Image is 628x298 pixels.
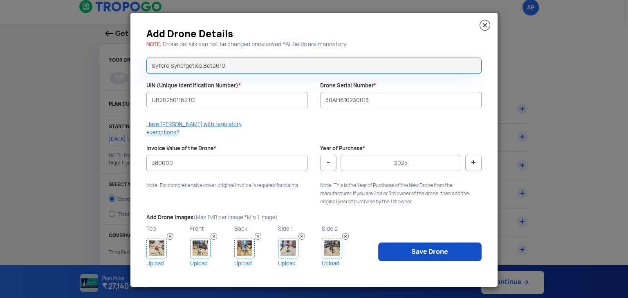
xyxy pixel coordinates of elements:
[378,242,482,261] a: Save Drone
[322,223,363,234] p: Side 2
[146,58,482,74] input: Drone Model : Search by name or brand, eg DOPO, Dhaksha
[146,41,482,47] h5: : Drone details can not be changed once saved. All fields are mandatory.
[480,20,490,31] img: close
[322,238,342,258] img: Drone Image
[146,82,241,90] label: UIN (Unique Identification Number)
[190,223,232,234] p: Front
[234,223,276,234] p: Back
[278,223,320,234] p: Side 1
[234,238,255,258] img: Drone Image
[322,258,363,269] a: Upload
[234,258,276,269] a: Upload
[146,238,167,258] img: Drone Image
[146,31,482,37] h3: Add Drone Details
[190,258,232,269] a: Upload
[146,145,216,153] label: Invoice Value of the Drone
[146,41,160,48] span: NOTE
[320,145,365,153] label: Year of Purchase
[146,181,308,189] p: Note: For comprehensive cover, original invoice is required for claims.
[465,155,482,171] button: +
[320,82,376,90] label: Drone Serial Number
[342,233,349,240] img: Remove Image
[167,233,173,240] img: Remove Image
[278,258,320,269] a: Upload
[146,223,188,234] p: Top
[193,214,278,221] span: (Max 1MB per image, Min 1 Image)
[190,238,211,258] img: Drone Image
[298,233,305,240] img: Remove Image
[146,258,188,269] a: Upload
[320,155,336,171] button: -
[255,233,261,240] img: Remove Image
[320,181,482,206] p: Note: This is the Year of Purchase of the New Drone from the manufacturer. If you are 2nd or 3rd ...
[146,120,249,137] p: Have [PERSON_NAME] with regulatory exemptions?
[211,233,217,240] img: Remove Image
[146,214,278,222] label: Add Drone Images
[278,238,298,258] img: Drone Image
